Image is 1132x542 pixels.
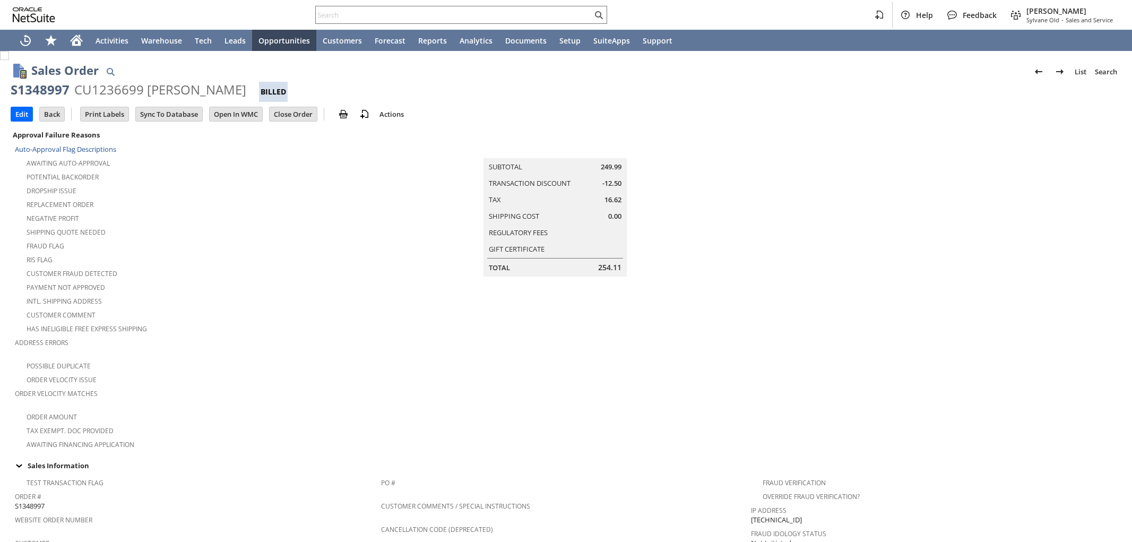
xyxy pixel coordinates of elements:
a: Tax [489,195,501,204]
a: Awaiting Financing Application [27,440,134,449]
a: Customers [316,30,368,51]
caption: Summary [483,141,627,158]
a: Opportunities [252,30,316,51]
a: Customer Comments / Special Instructions [381,502,530,511]
a: Setup [553,30,587,51]
svg: logo [13,7,55,22]
a: Customer Comment [27,311,96,320]
span: Activities [96,36,128,46]
a: Address Errors [15,338,68,347]
a: PO # [381,478,395,487]
div: Sales Information [11,459,1117,472]
span: 254.11 [598,262,621,273]
span: Forecast [375,36,405,46]
a: Support [636,30,679,51]
a: Transaction Discount [489,178,571,188]
a: Reports [412,30,453,51]
span: SuiteApps [593,36,630,46]
span: Documents [505,36,547,46]
span: Tech [195,36,212,46]
div: CU1236699 [PERSON_NAME] [74,81,246,98]
a: Fraud Verification [763,478,826,487]
a: Override Fraud Verification? [763,492,860,501]
a: Tax Exempt. Doc Provided [27,426,114,435]
div: Billed [259,82,288,102]
a: Auto-Approval Flag Descriptions [15,144,116,154]
a: Activities [89,30,135,51]
td: Sales Information [11,459,1121,472]
a: Documents [499,30,553,51]
a: Intl. Shipping Address [27,297,102,306]
span: Feedback [963,10,997,20]
a: Shipping Cost [489,211,539,221]
span: Customers [323,36,362,46]
span: Leads [224,36,246,46]
a: Order # [15,492,41,501]
a: RIS flag [27,255,53,264]
a: Fraud Flag [27,242,64,251]
a: Has Ineligible Free Express Shipping [27,324,147,333]
a: Negative Profit [27,214,79,223]
a: Potential Backorder [27,173,99,182]
svg: Home [70,34,83,47]
a: Dropship Issue [27,186,76,195]
span: - [1061,16,1064,24]
img: Next [1053,65,1066,78]
span: Help [916,10,933,20]
input: Search [316,8,592,21]
a: Search [1091,63,1121,80]
a: Total [489,263,510,272]
span: 16.62 [604,195,621,205]
img: Previous [1032,65,1045,78]
a: Order Velocity Issue [27,375,97,384]
span: Support [643,36,672,46]
svg: Search [592,8,605,21]
span: 249.99 [601,162,621,172]
a: Order Amount [27,412,77,421]
span: Analytics [460,36,492,46]
input: Open In WMC [210,107,262,121]
div: Approval Failure Reasons [11,128,377,142]
input: Edit [11,107,32,121]
a: Leads [218,30,252,51]
span: S1348997 [15,501,45,511]
span: Sylvane Old [1026,16,1059,24]
a: Awaiting Auto-Approval [27,159,110,168]
a: IP Address [751,506,787,515]
input: Back [40,107,64,121]
svg: Recent Records [19,34,32,47]
a: List [1070,63,1091,80]
span: Reports [418,36,447,46]
a: Subtotal [489,162,522,171]
span: Warehouse [141,36,182,46]
div: Shortcuts [38,30,64,51]
a: SuiteApps [587,30,636,51]
h1: Sales Order [31,62,99,79]
span: -12.50 [602,178,621,188]
input: Sync To Database [136,107,202,121]
a: Test Transaction Flag [27,478,103,487]
a: Replacement Order [27,200,93,209]
a: Customer Fraud Detected [27,269,117,278]
span: Opportunities [258,36,310,46]
span: [TECHNICAL_ID] [751,515,802,525]
a: Order Velocity Matches [15,389,98,398]
a: Tech [188,30,218,51]
a: Website Order Number [15,515,92,524]
input: Print Labels [81,107,128,121]
input: Close Order [270,107,317,121]
a: Payment not approved [27,283,105,292]
svg: Shortcuts [45,34,57,47]
a: Warehouse [135,30,188,51]
img: print.svg [337,108,350,121]
a: Shipping Quote Needed [27,228,106,237]
a: Regulatory Fees [489,228,548,237]
div: S1348997 [11,81,70,98]
a: Gift Certificate [489,244,545,254]
a: Recent Records [13,30,38,51]
a: Analytics [453,30,499,51]
span: 0.00 [608,211,621,221]
img: add-record.svg [358,108,371,121]
a: Possible Duplicate [27,362,91,371]
img: Quick Find [104,65,117,78]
